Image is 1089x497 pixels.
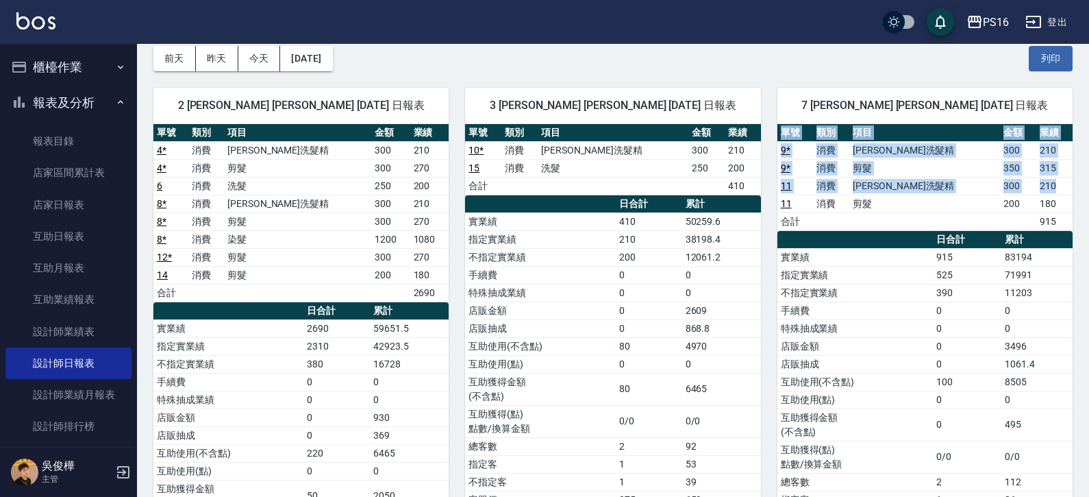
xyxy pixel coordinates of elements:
[238,46,281,71] button: 今天
[682,405,761,437] td: 0/0
[153,391,303,409] td: 特殊抽成業績
[777,213,814,230] td: 合計
[303,444,370,462] td: 220
[465,455,615,473] td: 指定客
[410,141,449,159] td: 210
[465,355,615,373] td: 互助使用(點)
[682,355,761,373] td: 0
[371,230,410,248] td: 1200
[688,159,725,177] td: 250
[370,409,449,426] td: 930
[370,444,449,462] td: 6465
[188,230,223,248] td: 消費
[616,405,682,437] td: 0/0
[777,319,933,337] td: 特殊抽成業績
[370,462,449,480] td: 0
[1036,124,1073,142] th: 業績
[1000,141,1036,159] td: 300
[170,99,432,112] span: 2 [PERSON_NAME] [PERSON_NAME] [DATE] 日報表
[303,373,370,391] td: 0
[777,266,933,284] td: 指定實業績
[616,473,682,491] td: 1
[933,302,1001,319] td: 0
[1001,441,1073,473] td: 0/0
[11,459,38,486] img: Person
[849,159,1000,177] td: 剪髮
[465,437,615,455] td: 總客數
[224,159,371,177] td: 剪髮
[616,248,682,266] td: 200
[303,426,370,444] td: 0
[5,379,132,411] a: 設計師業績月報表
[303,462,370,480] td: 0
[188,266,223,284] td: 消費
[777,302,933,319] td: 手續費
[927,8,954,36] button: save
[777,337,933,355] td: 店販金額
[1001,355,1073,373] td: 1061.4
[410,159,449,177] td: 270
[616,302,682,319] td: 0
[538,124,688,142] th: 項目
[224,266,371,284] td: 剪髮
[616,195,682,213] th: 日合計
[1001,409,1073,441] td: 495
[813,141,849,159] td: 消費
[5,221,132,252] a: 互助日報表
[1001,248,1073,266] td: 83194
[370,426,449,444] td: 369
[465,319,615,337] td: 店販抽成
[933,409,1001,441] td: 0
[688,141,725,159] td: 300
[777,124,814,142] th: 單號
[465,124,501,142] th: 單號
[501,141,538,159] td: 消費
[616,355,682,373] td: 0
[5,49,132,85] button: 櫃檯作業
[465,405,615,437] td: 互助獲得(點) 點數/換算金額
[410,266,449,284] td: 180
[538,159,688,177] td: 洗髮
[501,124,538,142] th: 類別
[224,213,371,230] td: 剪髮
[224,177,371,195] td: 洗髮
[371,213,410,230] td: 300
[1036,141,1073,159] td: 210
[616,230,682,248] td: 210
[280,46,332,71] button: [DATE]
[468,162,479,173] a: 15
[777,284,933,302] td: 不指定實業績
[303,337,370,355] td: 2310
[933,284,1001,302] td: 390
[410,230,449,248] td: 1080
[933,231,1001,249] th: 日合計
[1000,177,1036,195] td: 300
[725,141,761,159] td: 210
[682,473,761,491] td: 39
[410,195,449,213] td: 210
[153,409,303,426] td: 店販金額
[157,180,162,191] a: 6
[5,189,132,221] a: 店家日報表
[465,337,615,355] td: 互助使用(不含點)
[370,302,449,320] th: 累計
[682,373,761,405] td: 6465
[224,195,371,213] td: [PERSON_NAME]洗髮精
[410,284,449,302] td: 2690
[153,284,188,302] td: 合計
[153,444,303,462] td: 互助使用(不含點)
[725,177,761,195] td: 410
[933,373,1001,391] td: 100
[188,248,223,266] td: 消費
[616,319,682,337] td: 0
[983,14,1009,31] div: PS16
[5,284,132,315] a: 互助業績報表
[188,141,223,159] td: 消費
[371,124,410,142] th: 金額
[1001,319,1073,337] td: 0
[224,230,371,248] td: 染髮
[16,12,55,29] img: Logo
[153,46,196,71] button: 前天
[481,99,744,112] span: 3 [PERSON_NAME] [PERSON_NAME] [DATE] 日報表
[1001,284,1073,302] td: 11203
